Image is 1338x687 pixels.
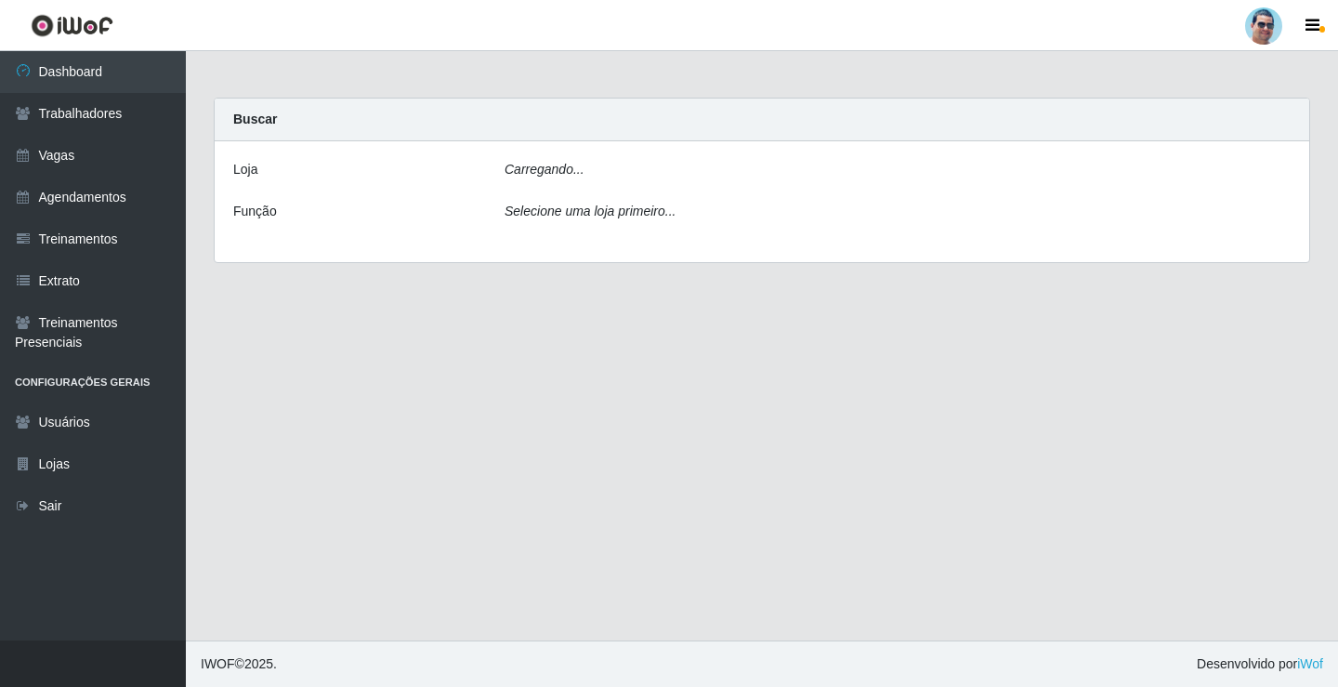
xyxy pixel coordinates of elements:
strong: Buscar [233,112,277,126]
a: iWof [1297,656,1323,671]
span: Desenvolvido por [1197,654,1323,674]
img: CoreUI Logo [31,14,113,37]
label: Função [233,202,277,221]
i: Carregando... [505,162,584,177]
span: © 2025 . [201,654,277,674]
label: Loja [233,160,257,179]
i: Selecione uma loja primeiro... [505,204,676,218]
span: IWOF [201,656,235,671]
